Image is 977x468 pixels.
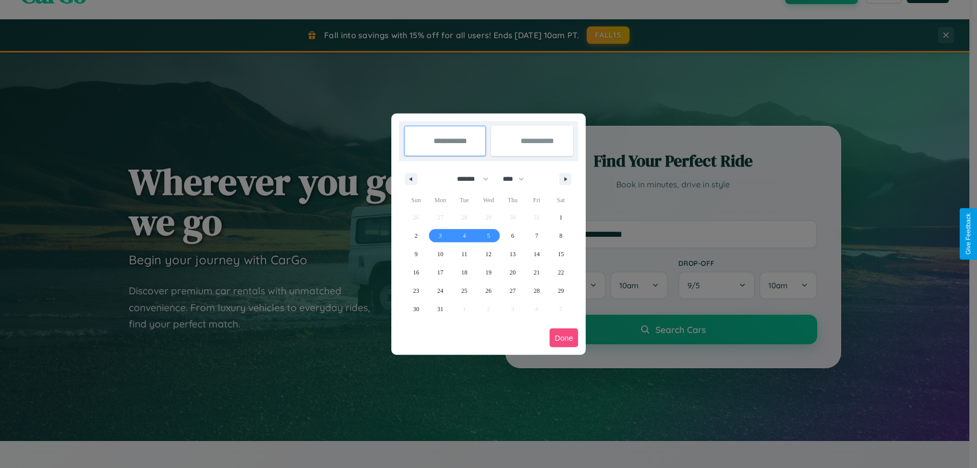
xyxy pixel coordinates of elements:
[462,263,468,282] span: 18
[511,227,514,245] span: 6
[413,282,419,300] span: 23
[428,192,452,208] span: Mon
[509,245,515,263] span: 13
[525,263,549,282] button: 21
[550,328,578,347] button: Done
[452,192,476,208] span: Tue
[501,192,525,208] span: Thu
[415,227,418,245] span: 2
[558,263,564,282] span: 22
[558,245,564,263] span: 15
[535,227,538,245] span: 7
[437,300,443,318] span: 31
[437,245,443,263] span: 10
[413,263,419,282] span: 16
[404,245,428,263] button: 9
[525,227,549,245] button: 7
[476,227,500,245] button: 5
[509,263,515,282] span: 20
[462,282,468,300] span: 25
[509,282,515,300] span: 27
[428,282,452,300] button: 24
[404,300,428,318] button: 30
[463,227,466,245] span: 4
[525,282,549,300] button: 28
[404,263,428,282] button: 16
[413,300,419,318] span: 30
[525,245,549,263] button: 14
[549,192,573,208] span: Sat
[437,282,443,300] span: 24
[549,208,573,227] button: 1
[452,227,476,245] button: 4
[428,227,452,245] button: 3
[404,192,428,208] span: Sun
[485,282,492,300] span: 26
[549,263,573,282] button: 22
[485,263,492,282] span: 19
[549,245,573,263] button: 15
[549,227,573,245] button: 8
[476,263,500,282] button: 19
[501,245,525,263] button: 13
[462,245,468,263] span: 11
[415,245,418,263] span: 9
[404,282,428,300] button: 23
[534,245,540,263] span: 14
[452,245,476,263] button: 11
[487,227,490,245] span: 5
[534,282,540,300] span: 28
[452,263,476,282] button: 18
[485,245,492,263] span: 12
[501,263,525,282] button: 20
[452,282,476,300] button: 25
[501,227,525,245] button: 6
[428,263,452,282] button: 17
[549,282,573,300] button: 29
[428,245,452,263] button: 10
[476,282,500,300] button: 26
[428,300,452,318] button: 31
[534,263,540,282] span: 21
[559,208,562,227] span: 1
[476,245,500,263] button: 12
[476,192,500,208] span: Wed
[501,282,525,300] button: 27
[525,192,549,208] span: Fri
[404,227,428,245] button: 2
[965,213,972,255] div: Give Feedback
[558,282,564,300] span: 29
[437,263,443,282] span: 17
[559,227,562,245] span: 8
[439,227,442,245] span: 3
